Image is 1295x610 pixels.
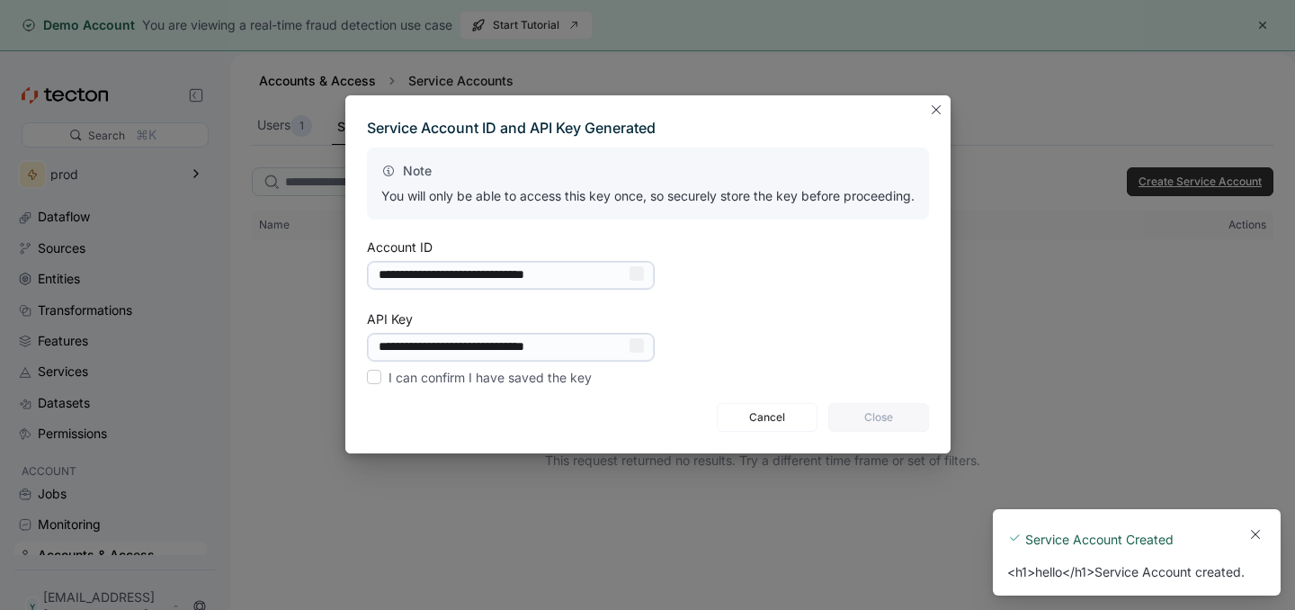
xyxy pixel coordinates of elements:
div: API Key [367,313,413,326]
span: Cancel [728,404,806,431]
span: Close [840,404,917,431]
p: <h1>hello</h1> Service Account created. [1007,564,1245,579]
button: Cancel [717,403,817,432]
p: You will only be able to access this key once, so securely store the key before proceeding. [381,187,915,205]
p: Note [381,162,915,180]
div: Service Account ID and API Key Generated [367,117,929,140]
svg: Info [630,266,644,281]
button: Close [828,403,929,432]
div: Account ID [367,241,433,254]
label: I can confirm I have saved the key [367,367,592,389]
svg: Info [630,338,644,353]
button: Dismiss toast [1245,524,1266,545]
span: Service Account Created [1025,531,1174,549]
button: Closes this modal window [925,99,947,121]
